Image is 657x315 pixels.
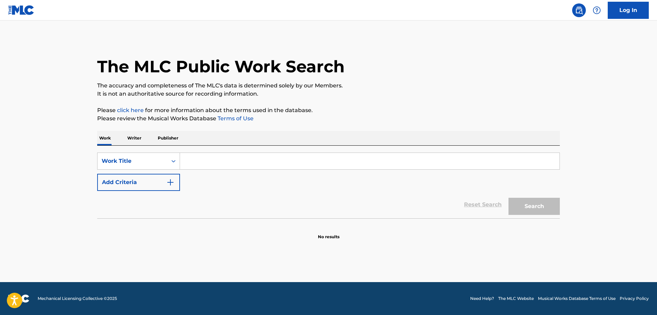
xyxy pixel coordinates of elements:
[575,6,583,14] img: search
[125,131,143,145] p: Writer
[318,226,339,240] p: No results
[97,153,560,218] form: Search Form
[216,115,254,122] a: Terms of Use
[97,106,560,114] p: Please for more information about the terms used in the database.
[620,295,649,302] a: Privacy Policy
[97,131,113,145] p: Work
[97,174,180,191] button: Add Criteria
[117,107,144,113] a: click here
[498,295,534,302] a: The MLC Website
[590,3,604,17] div: Help
[102,157,163,165] div: Work Title
[38,295,117,302] span: Mechanical Licensing Collective © 2025
[97,114,560,123] p: Please review the Musical Works Database
[8,5,35,15] img: MLC Logo
[97,56,345,77] h1: The MLC Public Work Search
[156,131,180,145] p: Publisher
[538,295,616,302] a: Musical Works Database Terms of Use
[572,3,586,17] a: Public Search
[97,82,560,90] p: The accuracy and completeness of The MLC's data is determined solely by our Members.
[166,178,175,186] img: 9d2ae6d4665cec9f34b9.svg
[97,90,560,98] p: It is not an authoritative source for recording information.
[593,6,601,14] img: help
[608,2,649,19] a: Log In
[470,295,494,302] a: Need Help?
[8,294,29,303] img: logo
